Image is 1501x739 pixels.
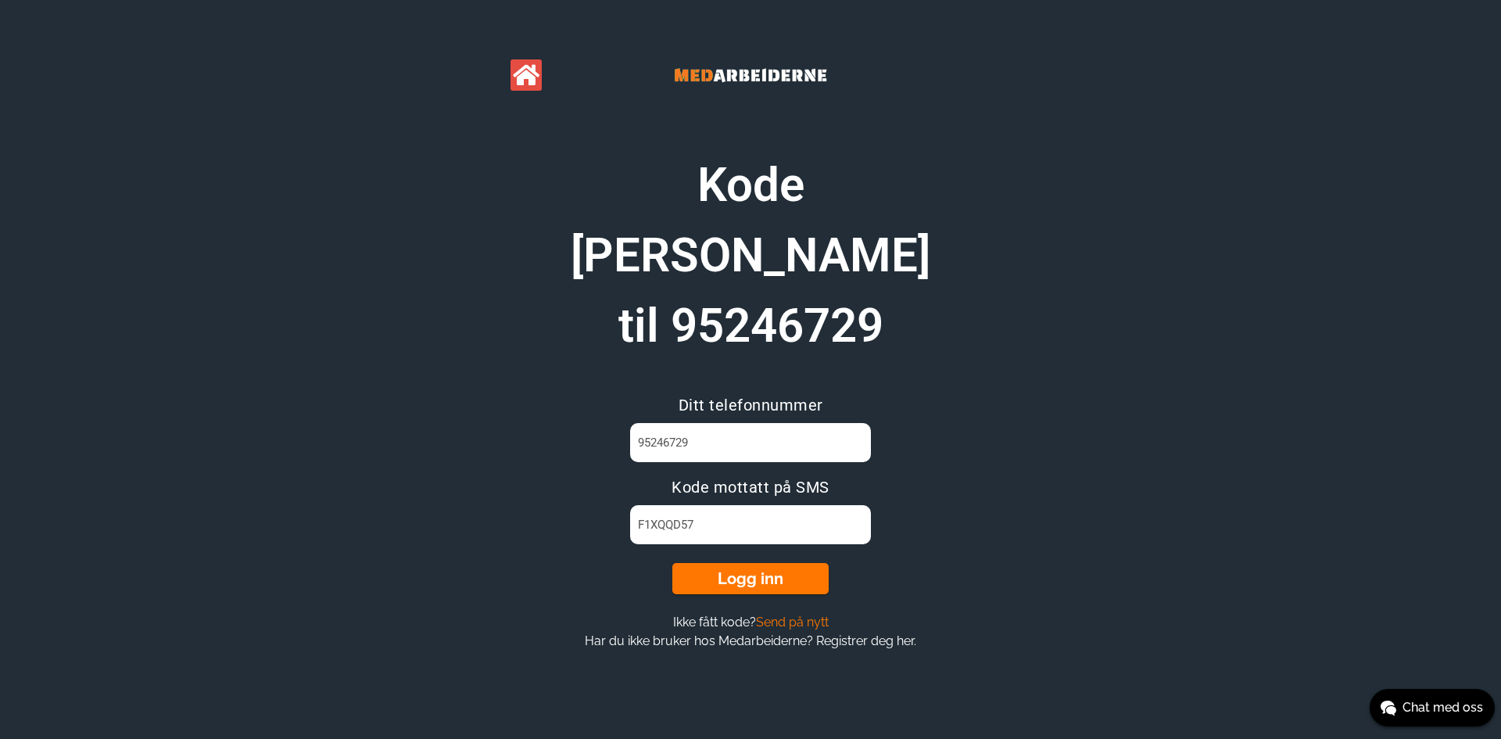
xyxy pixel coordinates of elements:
button: Logg inn [672,563,829,594]
span: Kode mottatt på SMS [672,478,829,497]
span: Chat med oss [1402,698,1483,717]
button: Chat med oss [1370,689,1495,726]
span: Ditt telefonnummer [679,396,823,414]
button: Ikke fått kode?Send på nytt [668,614,833,630]
img: Banner [633,47,868,103]
span: Send på nytt [756,615,829,630]
button: Har du ikke bruker hos Medarbeiderne? Registrer deg her. [580,633,921,649]
h1: Kode [PERSON_NAME] til 95246729 [555,150,946,361]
